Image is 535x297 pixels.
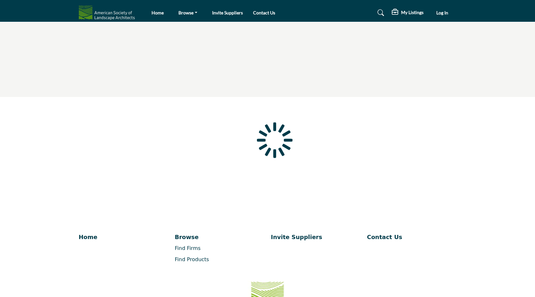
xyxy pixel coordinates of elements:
a: Home [152,10,164,15]
span: Log In [436,10,448,15]
h5: My Listings [401,10,424,15]
a: Find Firms [175,245,201,251]
a: Browse [175,233,264,241]
a: Find Products [175,256,209,262]
a: Search [371,8,388,18]
a: Contact Us [367,233,457,241]
a: Invite Suppliers [212,10,243,15]
a: Invite Suppliers [271,233,360,241]
div: My Listings [392,9,424,17]
a: Contact Us [253,10,275,15]
img: Site Logo [79,5,138,20]
button: Log In [428,7,457,19]
a: Home [79,233,168,241]
a: Browse [174,8,202,17]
